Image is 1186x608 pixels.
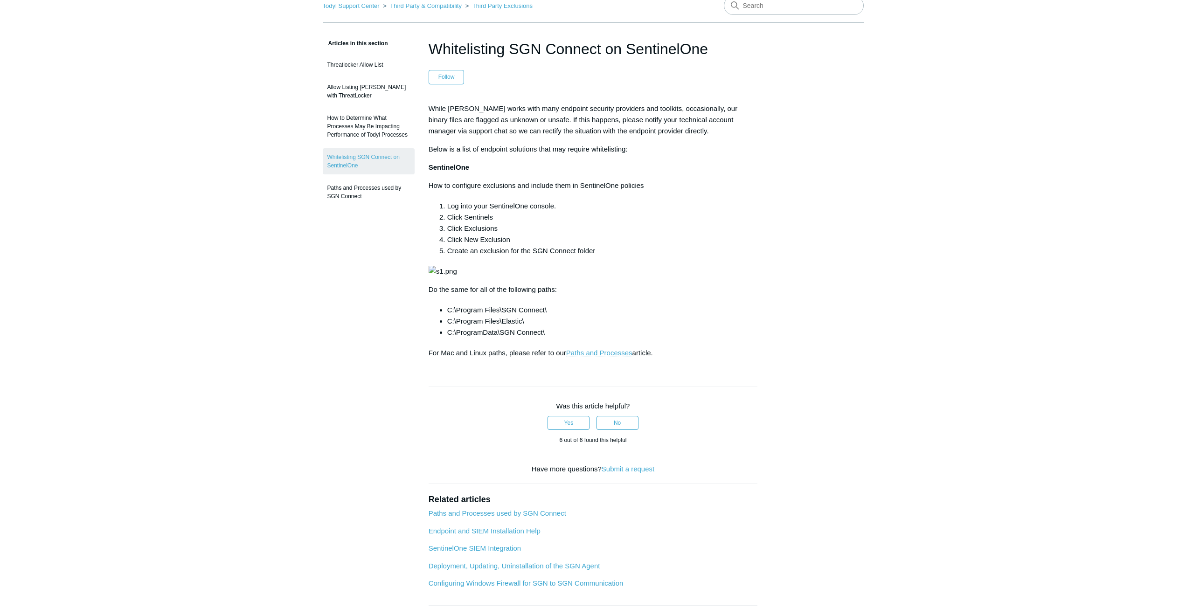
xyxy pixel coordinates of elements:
[429,38,758,60] h1: Whitelisting SGN Connect on SentinelOne
[323,56,415,74] a: Threatlocker Allow List
[447,213,493,221] span: Click Sentinels
[447,235,510,243] span: Click New Exclusion
[429,347,758,359] p: For Mac and Linux paths, please refer to our article.
[429,284,758,295] p: Whitelisting SGN Connect on SentinelOne
[429,464,758,475] div: Have more questions?
[323,78,415,104] a: Allow Listing [PERSON_NAME] with ThreatLocker
[429,104,737,135] span: While [PERSON_NAME] works with many endpoint security providers and toolkits, occasionally, our b...
[559,437,626,443] span: 6 out of 6 found this helpful
[390,2,462,9] a: Third Party & Compatibility
[429,509,566,517] a: Paths and Processes used by SGN Connect
[602,465,654,473] a: Submit a request
[429,562,600,570] a: Deployment, Updating, Uninstallation of the SGN Agent
[464,2,533,9] li: Third Party Exclusions
[447,224,498,232] span: Click Exclusions
[447,316,758,327] li: C:\Program Files\Elastic\
[429,70,465,84] button: Follow Article
[556,402,630,410] span: Was this article helpful?
[323,2,381,9] li: Todyl Support Center
[447,247,596,255] span: Create an exclusion for the SGN Connect folder
[447,327,758,338] li: C:\ProgramData\SGN Connect\
[323,2,380,9] a: Todyl Support Center
[429,181,644,189] span: How to configure exclusions and include them in SentinelOne policies
[447,304,758,316] li: C:\Program Files\SGN Connect\
[472,2,533,9] a: Third Party Exclusions
[429,579,624,587] a: Configuring Windows Firewall for SGN to SGN Communication
[323,40,388,47] span: Articles in this section
[447,202,556,210] span: Log into your SentinelOne console.
[566,349,632,357] a: Paths and Processes
[429,145,628,153] span: Below is a list of endpoint solutions that may require whitelisting:
[429,527,541,535] a: Endpoint and SIEM Installation Help
[429,544,521,552] a: SentinelOne SIEM Integration
[381,2,464,9] li: Third Party & Compatibility
[596,416,638,430] button: This article was not helpful
[429,493,758,506] h2: Related articles
[323,148,415,174] a: Whitelisting SGN Connect on SentinelOne
[323,109,415,144] a: How to Determine What Processes May Be Impacting Performance of Todyl Processes
[429,266,457,277] img: s1.png
[323,179,415,205] a: Paths and Processes used by SGN Connect
[429,163,470,171] span: SentinelOne
[548,416,590,430] button: This article was helpful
